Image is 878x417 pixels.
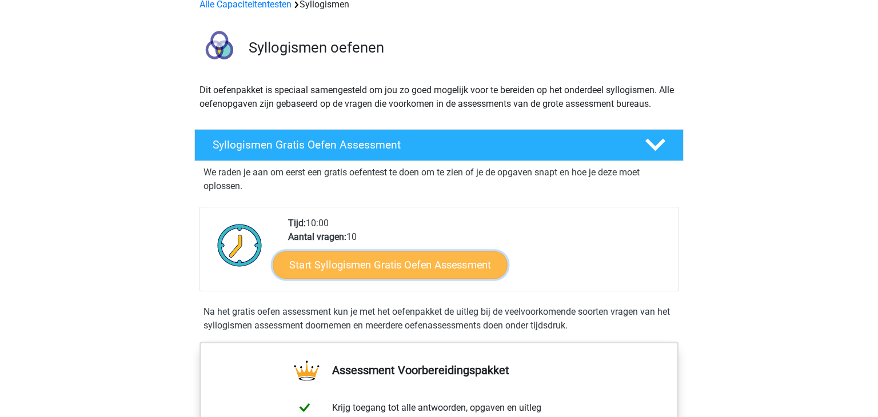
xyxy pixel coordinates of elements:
div: 10:00 10 [280,216,678,291]
p: Dit oefenpakket is speciaal samengesteld om jou zo goed mogelijk voor te bereiden op het onderdee... [199,83,679,111]
b: Tijd: [288,218,306,228]
a: Syllogismen Gratis Oefen Assessment [190,129,688,161]
h4: Syllogismen Gratis Oefen Assessment [213,138,626,151]
div: Na het gratis oefen assessment kun je met het oefenpakket de uitleg bij de veelvoorkomende soorte... [199,305,679,332]
a: Start Syllogismen Gratis Oefen Assessment [273,251,508,278]
img: Klok [211,216,269,274]
b: Aantal vragen: [288,231,346,242]
p: We raden je aan om eerst een gratis oefentest te doen om te zien of je de opgaven snapt en hoe je... [203,166,675,193]
img: syllogismen [195,25,244,74]
h3: Syllogismen oefenen [249,39,675,57]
